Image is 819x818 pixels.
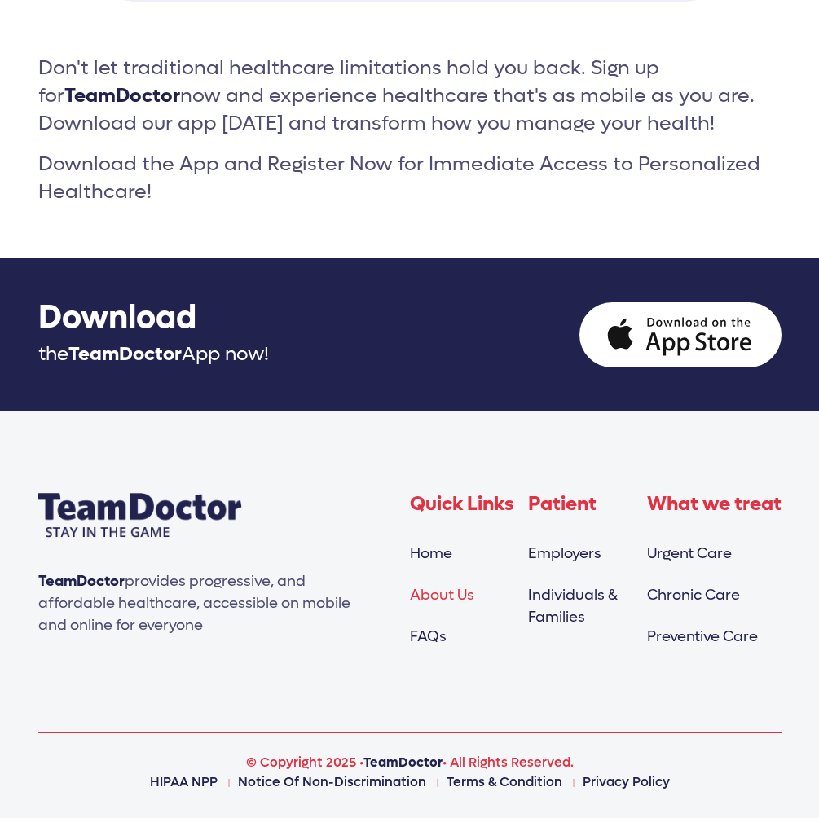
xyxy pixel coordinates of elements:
a: Terms & Condition [447,773,562,790]
p: provides progressive, and affordable healthcare, accessible on mobile and online for everyone [38,557,364,656]
a: Preventive Care [647,627,758,646]
a: Home [410,544,452,563]
span: TeamDoctor [64,83,180,108]
span: TeamDoctor [363,754,443,771]
img: appstore.svg [579,302,782,367]
a: About Us [410,586,474,605]
a: Chronic Care [647,586,740,605]
span: TeamDoctor [68,341,182,367]
a: Privacy Policy [583,773,670,790]
a: FAQs [410,627,447,646]
span: • All Rights Reserved. [443,754,574,771]
span: TeamDoctor [38,572,125,591]
h4: the App now! [38,343,269,366]
h4: Patient [528,493,647,536]
p: Don't let traditional healthcare limitations hold you back. Sign up for now and experience health... [38,55,782,138]
span: © Copyright 2025 • [246,754,363,771]
a: Notice Of Non-Discrimination [238,773,426,790]
a: Individuals &Families [528,586,618,627]
h4: Quick Links [410,493,529,536]
h2: Download [38,297,269,336]
p: Download the App and Register Now for Immediate Access to Personalized Healthcare! [38,151,782,206]
img: Team doctor Logo [38,493,242,538]
a: Urgent Care [647,544,732,563]
a: Employers [528,544,601,563]
h4: What we treat [647,493,782,536]
a: HIPAA NPP [150,773,218,790]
